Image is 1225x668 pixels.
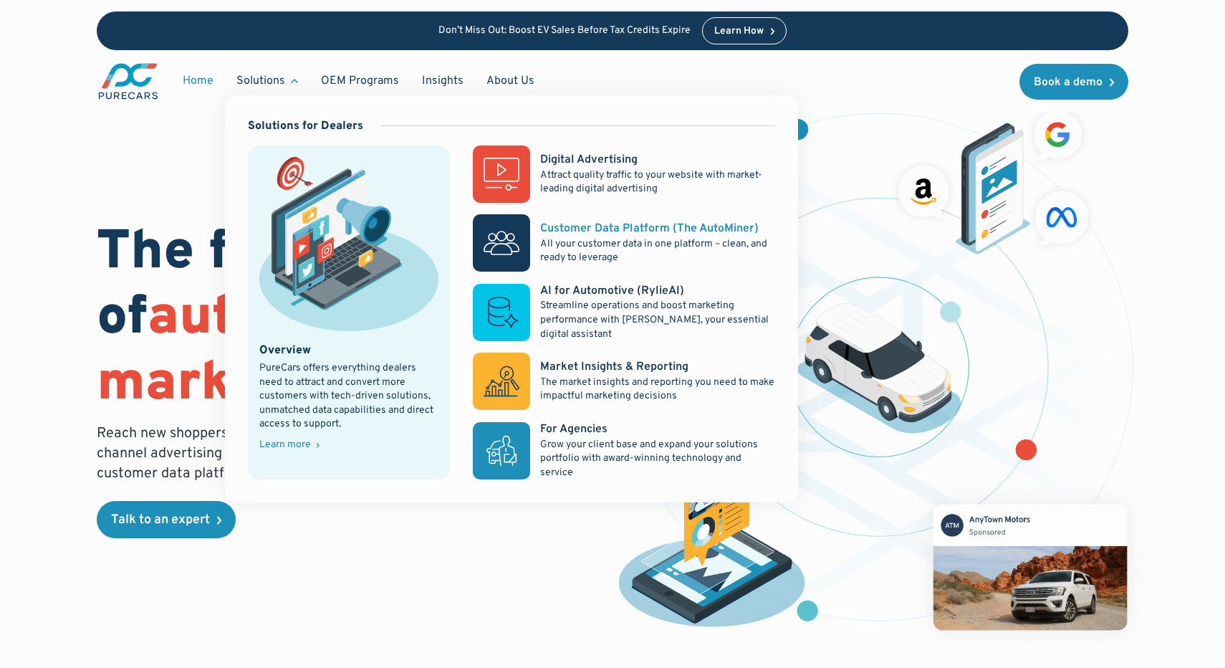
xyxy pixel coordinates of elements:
[248,118,363,134] div: Solutions for Dealers
[702,17,787,44] a: Learn How
[473,214,775,272] a: Customer Data Platform (The AutoMiner)All your customer data in one platform – clean, and ready t...
[473,353,775,410] a: Market Insights & ReportingThe market insights and reporting you need to make impactful marketing...
[540,438,775,480] p: Grow your client base and expand your solutions portfolio with award-winning technology and service
[97,285,443,419] span: automotive marketing
[97,62,160,101] img: purecars logo
[97,501,236,538] a: Talk to an expert
[540,376,775,404] p: The market insights and reporting you need to make impactful marketing decisions
[259,361,438,431] div: PureCars offers everything dealers need to attract and convert more customers with tech-driven so...
[540,359,688,375] div: Market Insights & Reporting
[1019,64,1128,100] a: Book a demo
[259,440,311,450] div: Learn more
[797,303,961,434] img: illustration of a vehicle
[473,283,775,341] a: AI for Automotive (RylieAI)Streamline operations and boost marketing performance with [PERSON_NAM...
[248,145,450,479] a: marketing illustration showing social media channels and campaignsOverviewPureCars offers everyth...
[171,67,225,95] a: Home
[438,25,691,37] p: Don’t Miss Out: Boost EV Sales Before Tax Credits Expire
[540,221,759,237] div: Customer Data Platform (The AutoMiner)
[236,73,285,89] div: Solutions
[890,103,1096,254] img: ads on social media and advertising partners
[410,67,475,95] a: Insights
[540,152,638,168] div: Digital Advertising
[225,67,309,95] div: Solutions
[540,421,607,437] div: For Agencies
[97,62,160,101] a: main
[259,343,311,358] div: Overview
[1034,77,1102,88] div: Book a demo
[97,424,532,484] p: Reach new shoppers and nurture existing clients through an omni-channel advertising approach comb...
[97,221,595,418] h1: The future of is data.
[540,299,775,341] p: Streamline operations and boost marketing performance with [PERSON_NAME], your essential digital ...
[540,237,775,265] p: All your customer data in one platform – clean, and ready to leverage
[605,420,819,634] img: persona of a buyer
[475,67,546,95] a: About Us
[714,27,764,37] div: Learn How
[906,477,1153,657] img: mockup of facebook post
[540,168,775,196] p: Attract quality traffic to your website with market-leading digital advertising
[473,145,775,203] a: Digital AdvertisingAttract quality traffic to your website with market-leading digital advertising
[225,95,798,503] nav: Solutions
[111,514,210,527] div: Talk to an expert
[309,67,410,95] a: OEM Programs
[259,157,438,330] img: marketing illustration showing social media channels and campaigns
[473,421,775,479] a: For AgenciesGrow your client base and expand your solutions portfolio with award-winning technolo...
[540,283,684,299] div: AI for Automotive (RylieAI)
